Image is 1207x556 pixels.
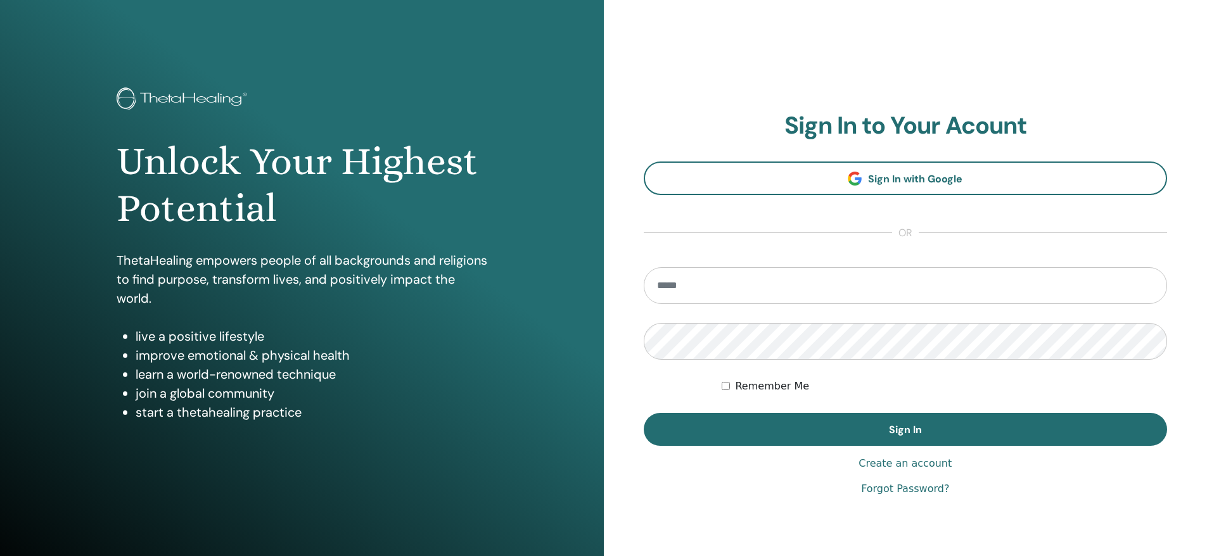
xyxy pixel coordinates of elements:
[868,172,962,186] span: Sign In with Google
[136,384,487,403] li: join a global community
[644,413,1168,446] button: Sign In
[117,138,487,232] h1: Unlock Your Highest Potential
[735,379,809,394] label: Remember Me
[861,481,949,496] a: Forgot Password?
[136,365,487,384] li: learn a world-renowned technique
[892,225,919,241] span: or
[644,161,1168,195] a: Sign In with Google
[136,327,487,346] li: live a positive lifestyle
[136,403,487,422] li: start a thetahealing practice
[117,251,487,308] p: ThetaHealing empowers people of all backgrounds and religions to find purpose, transform lives, a...
[859,456,952,471] a: Create an account
[136,346,487,365] li: improve emotional & physical health
[722,379,1167,394] div: Keep me authenticated indefinitely or until I manually logout
[889,423,922,436] span: Sign In
[644,111,1168,141] h2: Sign In to Your Acount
